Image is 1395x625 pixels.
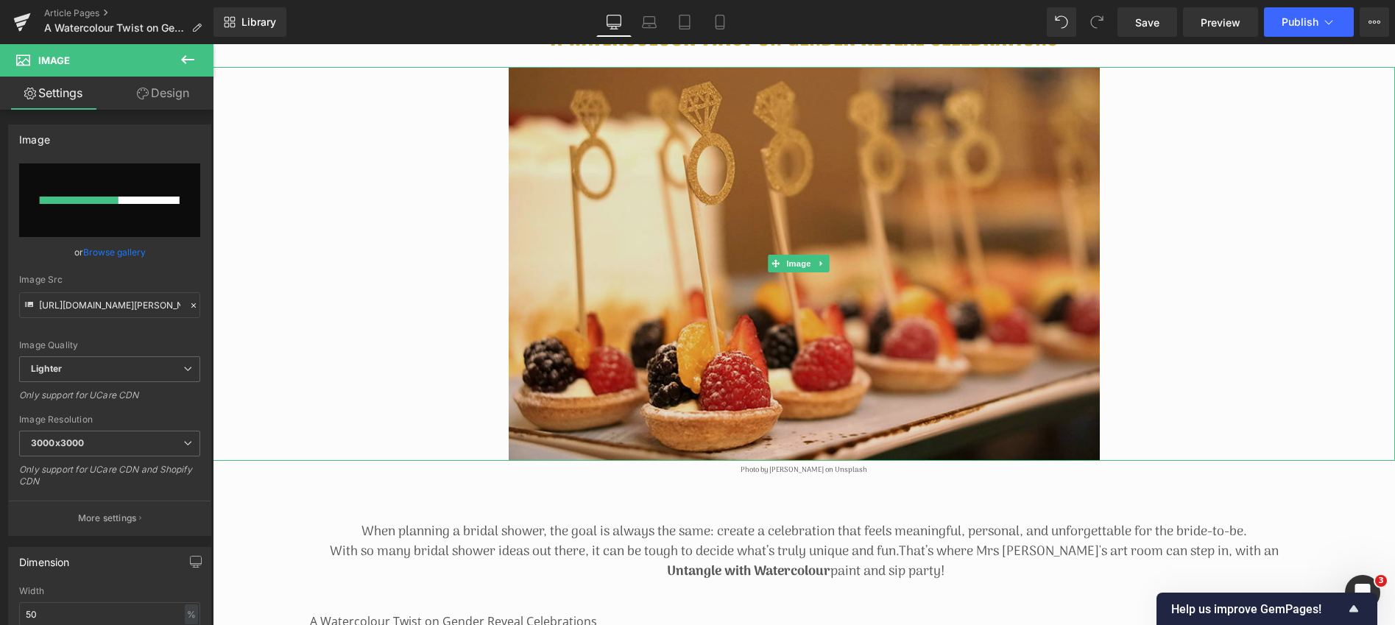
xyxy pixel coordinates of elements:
button: Publish [1264,7,1354,37]
span: Preview [1201,15,1240,30]
div: Image Resolution [19,414,200,425]
span: Library [241,15,276,29]
a: Tablet [667,7,702,37]
button: Show survey - Help us improve GemPages! [1171,600,1363,618]
span: Help us improve GemPages! [1171,602,1345,616]
input: Link [19,292,200,318]
a: Mobile [702,7,738,37]
a: Preview [1183,7,1258,37]
span: paint and sip party! [451,517,732,538]
p: More settings [78,512,137,525]
div: Only support for UCare CDN and Shopify CDN [19,464,200,497]
p: With so many bridal shower ideas out there, it can be tough to decide what’s truly unique and fun. [97,498,1085,518]
a: Expand / Collapse [601,211,616,228]
a: New Library [213,7,286,37]
button: More settings [9,501,211,535]
b: Lighter [31,363,62,374]
a: Laptop [632,7,667,37]
span: 3 [1375,575,1387,587]
div: or [19,244,200,260]
b: 3000x3000 [31,437,84,448]
button: More [1360,7,1389,37]
span: Image [38,54,70,66]
span: A Watercolour Twist on Gender Reveal Celebrations [44,22,186,34]
span: Image [571,211,601,228]
div: % [185,604,198,624]
button: Undo [1047,7,1076,37]
span: Publish [1282,16,1318,28]
a: Browse gallery [83,239,146,265]
span: Save [1135,15,1159,30]
a: Design [110,77,216,110]
div: Dimension [19,548,70,568]
span: That’s where Mrs [PERSON_NAME]'s art room can step in, with an [686,497,1066,518]
div: Image [19,125,50,146]
p: Photo by [PERSON_NAME] on Unsplash [97,420,1085,431]
div: Width [19,586,200,596]
button: Redo [1082,7,1112,37]
strong: Untangle with Watercolour [454,517,618,538]
p: A Watercolour Twist on Gender Reveal Celebrations [97,568,1085,587]
div: Only support for UCare CDN [19,389,200,411]
a: Article Pages [44,7,213,19]
div: Image Src [19,275,200,285]
div: Image Quality [19,340,200,350]
a: Desktop [596,7,632,37]
p: When planning a bridal shower, the goal is always the same: create a celebration that feels meani... [97,478,1085,498]
iframe: Intercom live chat [1345,575,1380,610]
